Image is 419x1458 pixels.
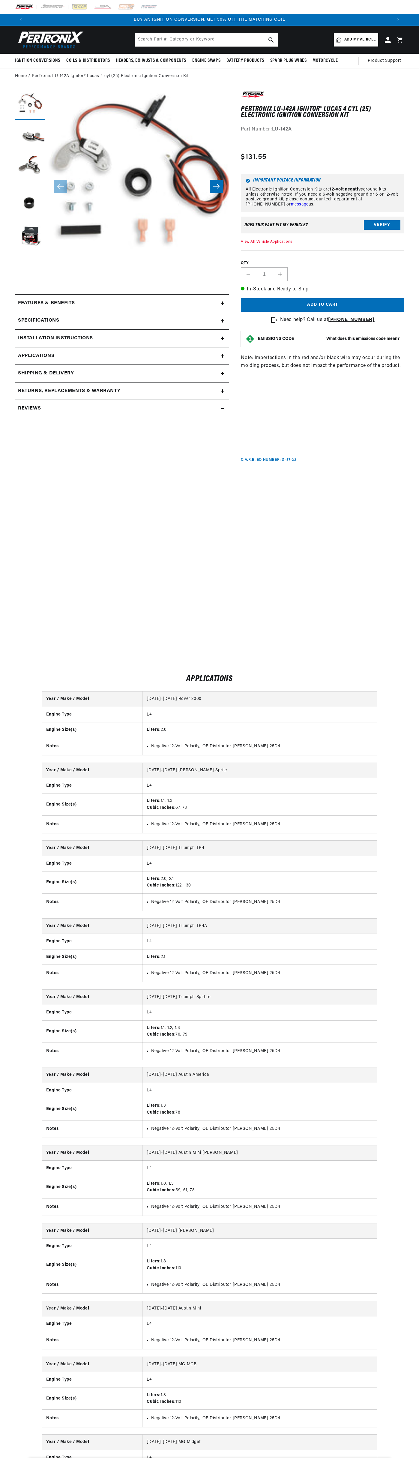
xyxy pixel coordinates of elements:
[241,286,404,293] p: In-Stock and Ready to Ship
[15,73,404,79] nav: breadcrumbs
[147,727,160,732] strong: Liters:
[42,934,142,949] th: Engine Type
[42,691,142,707] th: Year / Make / Model
[42,793,142,816] th: Engine Size(s)
[241,457,296,463] p: C.A.R.B. EO Number: D-57-22
[147,1399,175,1404] strong: Cubic Inches:
[15,676,404,683] h2: Applications
[42,1161,142,1176] th: Engine Type
[42,1067,142,1083] th: Year / Make / Model
[54,180,67,193] button: Slide left
[42,722,142,738] th: Engine Size(s)
[18,299,75,307] h2: Features & Benefits
[42,1387,142,1410] th: Engine Size(s)
[142,1238,377,1254] td: L4
[27,16,392,23] div: Announcement
[392,14,404,26] button: Translation missing: en.sections.announcements.next_announcement
[42,1276,142,1294] th: Notes
[147,1026,160,1030] strong: Liters:
[241,298,404,312] button: Add to cart
[368,58,401,64] span: Product Support
[244,223,308,227] div: Does This part fit My vehicle?
[241,126,404,133] div: Part Number:
[147,1259,160,1264] strong: Liters:
[42,1145,142,1161] th: Year / Make / Model
[42,856,142,871] th: Engine Type
[258,337,294,341] strong: EMISSIONS CODE
[42,919,142,934] th: Year / Make / Model
[142,934,377,949] td: L4
[147,1032,175,1037] strong: Cubic Inches:
[42,1332,142,1349] th: Notes
[142,1223,377,1239] td: [DATE]-[DATE] [PERSON_NAME]
[15,312,229,329] summary: Specifications
[142,707,377,722] td: L4
[42,1357,142,1372] th: Year / Make / Model
[142,1176,377,1198] td: 1.0, 1.3 59, 61, 78
[280,316,375,324] p: Need help? Call us at
[113,54,189,68] summary: Headers, Exhausts & Components
[42,763,142,778] th: Year / Make / Model
[142,793,377,816] td: 1.1, 1.3 67, 78
[42,816,142,833] th: Notes
[151,899,373,905] li: Negative 12-Volt Polarity; OE Distributor [PERSON_NAME] 25D4
[42,778,142,793] th: Engine Type
[15,123,45,153] button: Load image 2 in gallery view
[42,1005,142,1020] th: Engine Type
[142,763,377,778] td: [DATE]-[DATE] [PERSON_NAME] Sprite
[241,106,404,118] h1: PerTronix LU-142A Ignitor® Lucas 4 cyl (25) Electronic Ignition Conversion Kit
[328,317,374,322] a: [PHONE_NUMBER]
[189,54,223,68] summary: Engine Swaps
[15,400,229,417] summary: Reviews
[15,347,229,365] a: Applications
[15,90,229,282] media-gallery: Gallery Viewer
[241,152,266,163] span: $131.55
[142,1098,377,1120] td: 1.3 78
[18,370,74,377] h2: Shipping & Delivery
[142,1301,377,1316] td: [DATE]-[DATE] Austin Mini
[241,90,404,463] div: Note: Imperfections in the red and/or black wire may occur during the molding process, but does n...
[142,722,377,738] td: 2.0
[15,222,45,252] button: Load image 5 in gallery view
[151,1282,373,1288] li: Negative 12-Volt Polarity; OE Distributor [PERSON_NAME] 25D4
[42,893,142,911] th: Notes
[142,1435,377,1450] td: [DATE]-[DATE] MG Midget
[147,1110,175,1115] strong: Cubic Inches:
[15,90,45,120] button: Load image 1 in gallery view
[42,964,142,982] th: Notes
[151,1337,373,1344] li: Negative 12-Volt Polarity; OE Distributor [PERSON_NAME] 25D4
[18,317,59,325] h2: Specifications
[42,1372,142,1387] th: Engine Type
[147,1188,175,1192] strong: Cubic Inches:
[15,58,60,64] span: Ignition Conversions
[151,970,373,976] li: Negative 12-Volt Polarity; OE Distributor [PERSON_NAME] 25D4
[18,352,54,360] span: Applications
[192,58,220,64] span: Engine Swaps
[134,17,285,22] a: BUY AN IGNITION CONVERSION, GET 50% OFF THE MATCHING COIL
[334,33,378,46] a: Add my vehicle
[142,1316,377,1332] td: L4
[142,871,377,893] td: 2.0, 2.1 122, 130
[15,73,27,79] a: Home
[15,156,45,186] button: Load image 3 in gallery view
[151,743,373,750] li: Negative 12-Volt Polarity; OE Distributor [PERSON_NAME] 25D4
[291,202,309,207] a: message
[142,1357,377,1372] td: [DATE]-[DATE] MG MGB
[18,405,41,412] h2: Reviews
[142,1067,377,1083] td: [DATE]-[DATE] Austin America
[42,1435,142,1450] th: Year / Make / Model
[18,334,93,342] h2: Installation instructions
[151,1126,373,1132] li: Negative 12-Volt Polarity; OE Distributor [PERSON_NAME] 25D4
[15,365,229,382] summary: Shipping & Delivery
[42,1198,142,1216] th: Notes
[42,1410,142,1427] th: Notes
[42,1083,142,1098] th: Engine Type
[241,240,292,244] a: View All Vehicle Applications
[116,58,186,64] span: Headers, Exhausts & Components
[15,54,63,68] summary: Ignition Conversions
[42,1042,142,1060] th: Notes
[15,295,229,312] summary: Features & Benefits
[42,1176,142,1198] th: Engine Size(s)
[42,1020,142,1042] th: Engine Size(s)
[147,1393,160,1397] strong: Liters:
